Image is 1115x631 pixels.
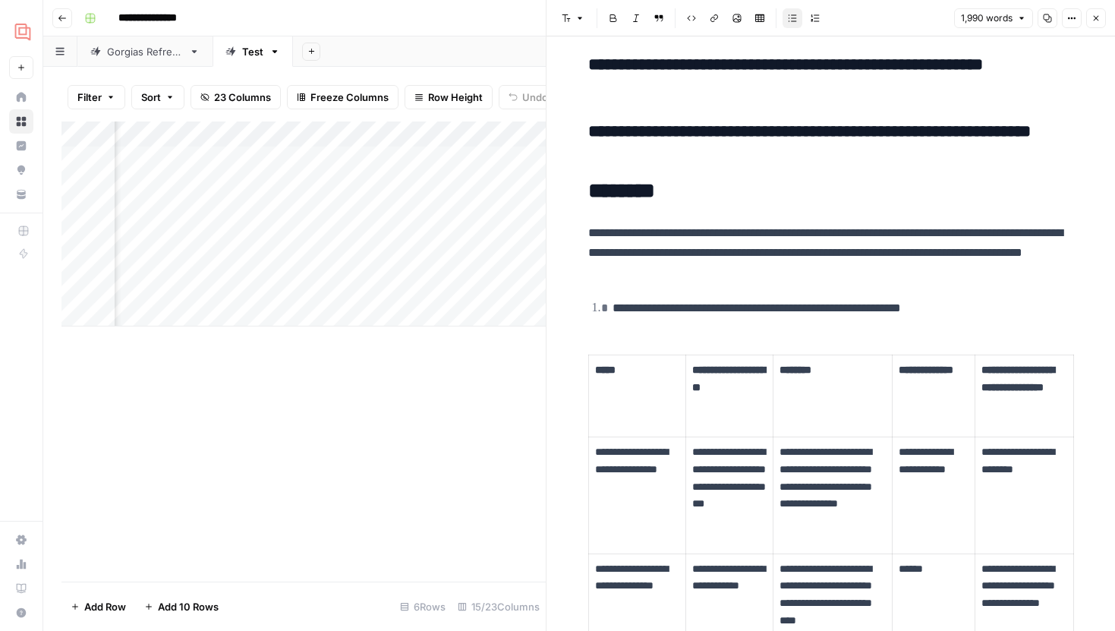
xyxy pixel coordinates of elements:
[310,90,389,105] span: Freeze Columns
[131,85,184,109] button: Sort
[9,182,33,207] a: Your Data
[405,85,493,109] button: Row Height
[68,85,125,109] button: Filter
[9,85,33,109] a: Home
[9,601,33,625] button: Help + Support
[287,85,398,109] button: Freeze Columns
[9,528,33,552] a: Settings
[61,595,135,619] button: Add Row
[9,109,33,134] a: Browse
[9,17,36,45] img: Gorgias Logo
[141,90,161,105] span: Sort
[961,11,1013,25] span: 1,990 words
[9,552,33,576] a: Usage
[214,90,271,105] span: 23 Columns
[77,90,102,105] span: Filter
[77,36,213,67] a: Gorgias Refresh
[84,599,126,614] span: Add Row
[499,85,558,109] button: Undo
[428,90,483,105] span: Row Height
[9,12,33,50] button: Workspace: Gorgias
[213,36,293,67] a: Test
[242,44,263,59] div: Test
[9,576,33,601] a: Learning Hub
[9,134,33,158] a: Insights
[954,8,1033,28] button: 1,990 words
[107,44,183,59] div: Gorgias Refresh
[9,158,33,182] a: Opportunities
[522,90,548,105] span: Undo
[191,85,281,109] button: 23 Columns
[135,595,228,619] button: Add 10 Rows
[452,595,546,619] div: 15/23 Columns
[158,599,219,614] span: Add 10 Rows
[394,595,452,619] div: 6 Rows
